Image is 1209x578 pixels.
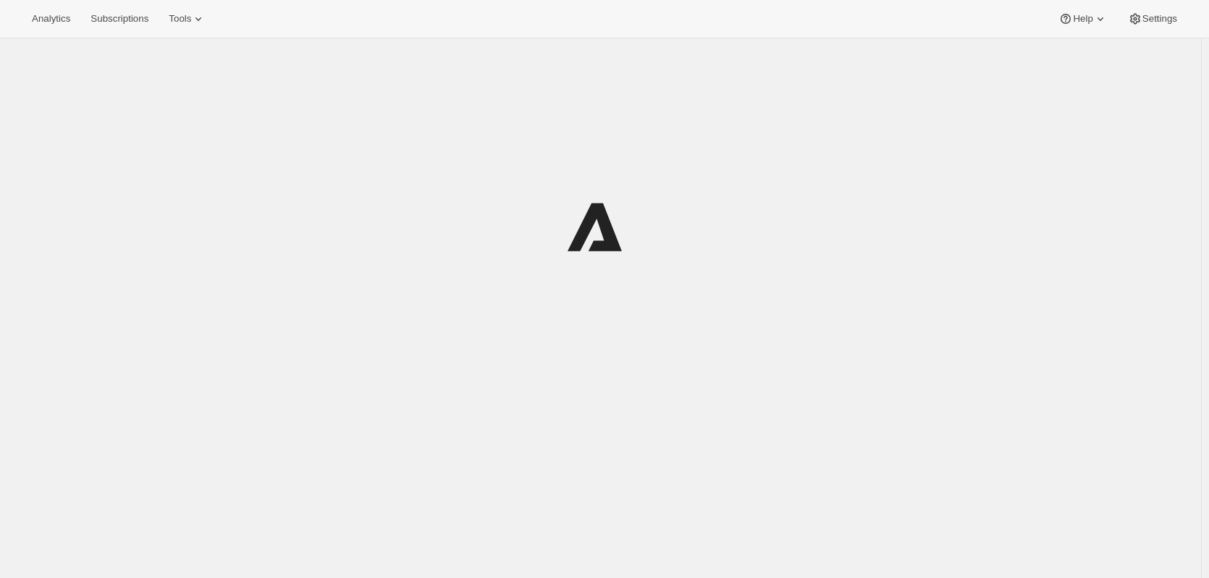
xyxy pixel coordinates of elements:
[169,13,191,25] span: Tools
[32,13,70,25] span: Analytics
[1142,13,1177,25] span: Settings
[23,9,79,29] button: Analytics
[1119,9,1186,29] button: Settings
[1050,9,1116,29] button: Help
[160,9,214,29] button: Tools
[82,9,157,29] button: Subscriptions
[1073,13,1092,25] span: Help
[90,13,148,25] span: Subscriptions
